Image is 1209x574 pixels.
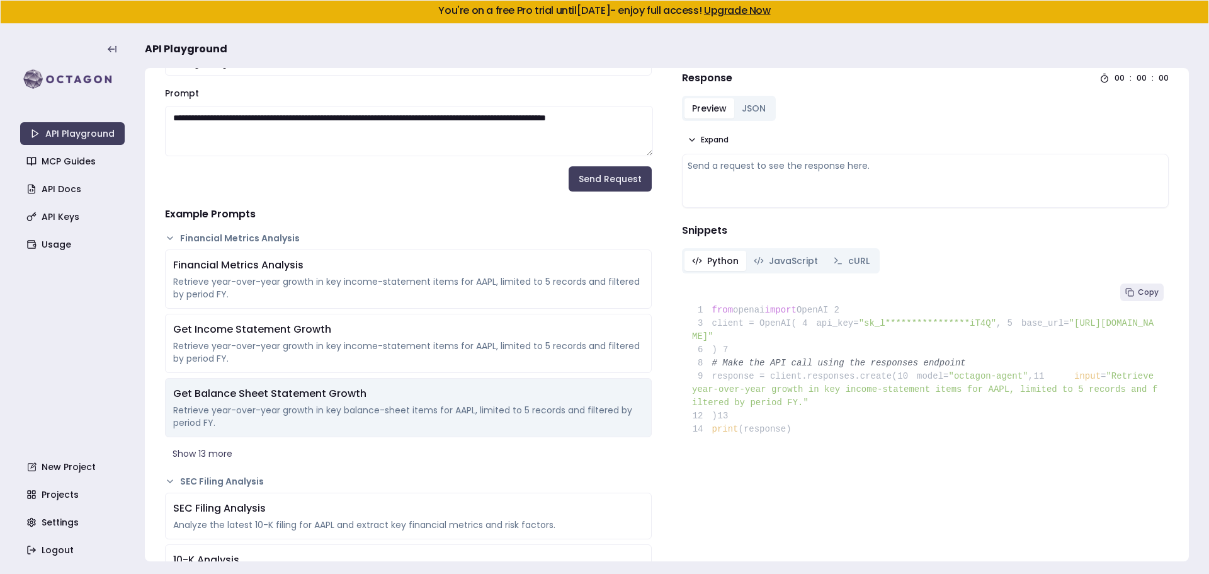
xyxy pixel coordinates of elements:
[692,410,712,423] span: 12
[797,317,817,330] span: 4
[692,317,712,330] span: 3
[684,98,734,118] button: Preview
[173,553,644,568] div: 10-K Analysis
[739,424,792,434] span: (response)
[848,255,870,267] span: cURL
[692,345,717,355] span: )
[20,67,125,92] img: logo-rect-yK7x_WSZ.svg
[733,305,764,315] span: openai
[948,371,1028,381] span: "octagon-agent"
[173,275,644,301] div: Retrieve year-over-year growth in key income-statement items for AAPL, limited to 5 records and f...
[692,304,712,317] span: 1
[165,207,652,222] h4: Example Prompts
[682,223,1169,238] h4: Snippets
[21,456,126,478] a: New Project
[173,386,644,401] div: Get Balance Sheet Statement Growth
[707,255,739,267] span: Python
[717,343,737,357] span: 7
[21,511,126,534] a: Settings
[1033,370,1053,383] span: 11
[704,3,771,18] a: Upgrade Now
[21,233,126,256] a: Usage
[165,232,652,244] button: Financial Metrics Analysis
[173,340,644,365] div: Retrieve year-over-year growth in key income-statement items for AAPL, limited to 5 records and f...
[1115,73,1125,83] div: 00
[165,87,199,100] label: Prompt
[712,424,739,434] span: print
[1138,287,1159,297] span: Copy
[917,371,948,381] span: model=
[21,539,126,561] a: Logout
[21,483,126,506] a: Projects
[11,6,1198,16] h5: You're on a free Pro trial until [DATE] - enjoy full access!
[173,404,644,429] div: Retrieve year-over-year growth in key balance-sheet items for AAPL, limited to 5 records and filt...
[734,98,773,118] button: JSON
[692,423,712,436] span: 14
[682,131,734,149] button: Expand
[173,258,644,273] div: Financial Metrics Analysis
[1001,317,1021,330] span: 5
[765,305,797,315] span: import
[769,255,818,267] span: JavaScript
[692,371,1159,408] span: "Retrieve year-over-year growth in key income-statement items for AAPL, limited to 5 records and ...
[828,304,848,317] span: 2
[1137,73,1147,83] div: 00
[692,318,797,328] span: client = OpenAI(
[173,501,644,516] div: SEC Filing Analysis
[569,166,652,192] button: Send Request
[20,122,125,145] a: API Playground
[897,370,917,383] span: 10
[692,411,717,421] span: )
[996,318,1001,328] span: ,
[1152,73,1154,83] div: :
[692,370,712,383] span: 9
[165,442,652,465] button: Show 13 more
[692,343,712,357] span: 6
[712,358,966,368] span: # Make the API call using the responses endpoint
[692,371,897,381] span: response = client.responses.create(
[717,410,737,423] span: 13
[21,178,126,200] a: API Docs
[173,519,644,531] div: Analyze the latest 10-K filing for AAPL and extract key financial metrics and risk factors.
[688,159,1163,172] div: Send a request to see the response here.
[1021,318,1069,328] span: base_url=
[1159,73,1169,83] div: 00
[1028,371,1033,381] span: ,
[145,42,227,57] span: API Playground
[797,305,828,315] span: OpenAI
[165,475,652,488] button: SEC Filing Analysis
[682,71,732,86] h4: Response
[21,150,126,173] a: MCP Guides
[816,318,858,328] span: api_key=
[21,205,126,228] a: API Keys
[712,305,734,315] span: from
[701,135,729,145] span: Expand
[1074,371,1101,381] span: input
[1101,371,1106,381] span: =
[173,322,644,337] div: Get Income Statement Growth
[692,357,712,370] span: 8
[1130,73,1132,83] div: :
[1120,284,1164,301] button: Copy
